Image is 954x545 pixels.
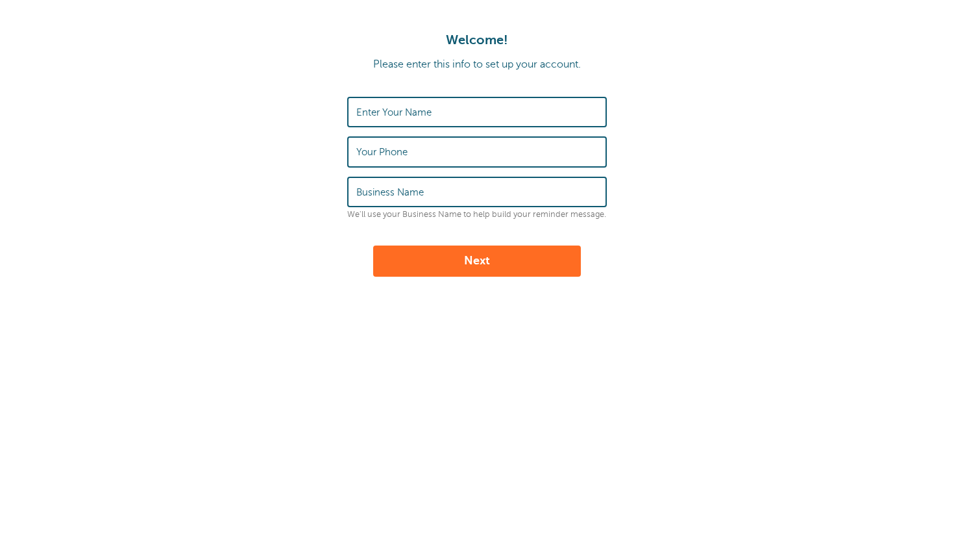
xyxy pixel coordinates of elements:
label: Enter Your Name [356,107,432,118]
label: Business Name [356,186,424,198]
label: Your Phone [356,146,408,158]
p: Please enter this info to set up your account. [13,58,941,71]
h1: Welcome! [13,32,941,48]
button: Next [373,246,581,277]
p: We'll use your Business Name to help build your reminder message. [347,210,607,220]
